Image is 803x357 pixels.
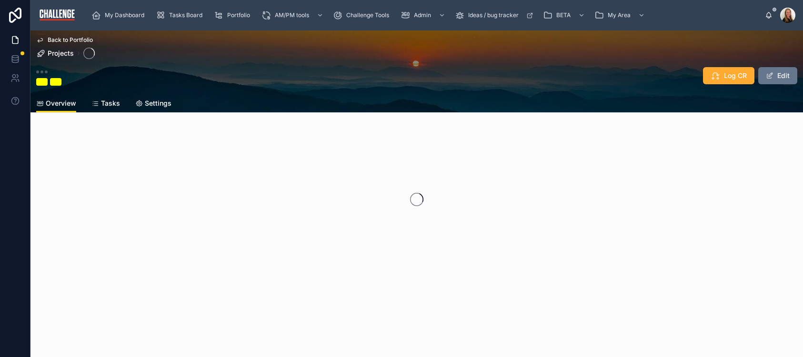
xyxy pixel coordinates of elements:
a: Projects [36,49,74,58]
span: AM/PM tools [275,11,309,19]
a: Overview [36,95,76,113]
a: Portfolio [211,7,257,24]
span: Projects [48,49,74,58]
a: Ideas / bug tracker [452,7,538,24]
img: App logo [38,8,76,23]
a: Tasks Board [153,7,209,24]
span: Back to Portfolio [48,36,93,44]
a: Back to Portfolio [36,36,93,44]
span: My Dashboard [105,11,144,19]
button: Edit [758,67,797,84]
span: Admin [414,11,431,19]
span: BETA [556,11,571,19]
div: scrollable content [84,5,765,26]
span: Tasks [101,99,120,108]
a: AM/PM tools [259,7,328,24]
span: Settings [145,99,171,108]
span: Portfolio [227,11,250,19]
a: My Dashboard [89,7,151,24]
a: Admin [398,7,450,24]
span: Ideas / bug tracker [468,11,519,19]
a: Settings [135,95,171,114]
a: Challenge Tools [330,7,396,24]
a: BETA [540,7,590,24]
span: Overview [46,99,76,108]
span: Log CR [724,71,747,80]
a: My Area [592,7,650,24]
span: Challenge Tools [346,11,389,19]
a: Tasks [91,95,120,114]
span: My Area [608,11,631,19]
span: Tasks Board [169,11,202,19]
button: Log CR [703,67,754,84]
